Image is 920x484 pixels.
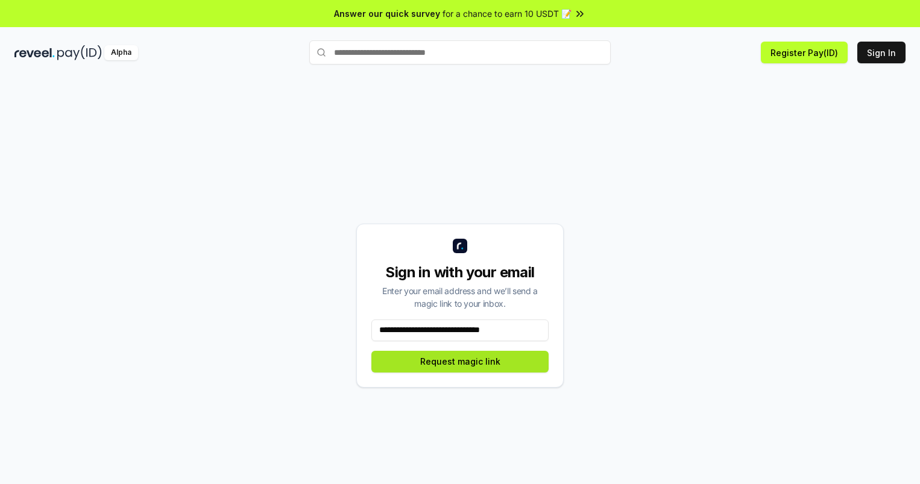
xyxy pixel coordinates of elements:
img: pay_id [57,45,102,60]
img: reveel_dark [14,45,55,60]
img: logo_small [453,239,467,253]
span: Answer our quick survey [334,7,440,20]
button: Register Pay(ID) [761,42,848,63]
div: Enter your email address and we’ll send a magic link to your inbox. [371,284,549,310]
div: Alpha [104,45,138,60]
div: Sign in with your email [371,263,549,282]
button: Sign In [857,42,906,63]
span: for a chance to earn 10 USDT 📝 [443,7,572,20]
button: Request magic link [371,351,549,372]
